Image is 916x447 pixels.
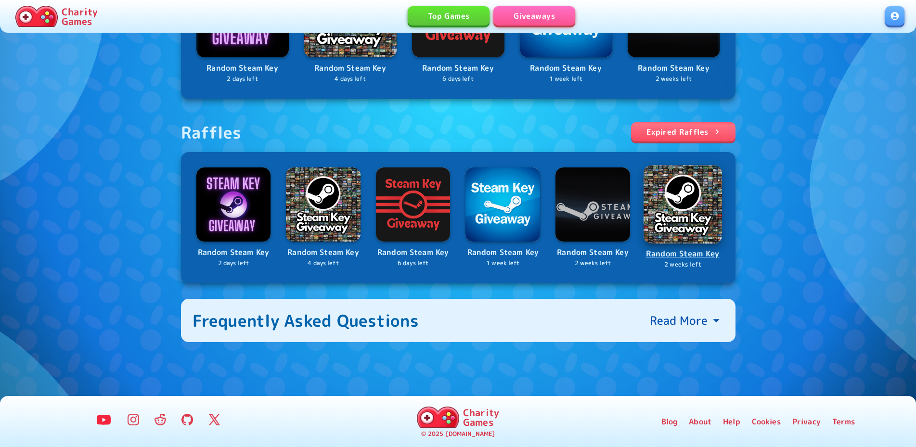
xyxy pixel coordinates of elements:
[644,165,722,243] img: Logo
[196,167,271,268] a: LogoRandom Steam Key2 days left
[376,167,451,268] a: LogoRandom Steam Key6 days left
[412,75,504,84] p: 6 days left
[645,166,721,269] a: LogoRandom Steam Key2 weeks left
[520,75,612,84] p: 1 week left
[181,414,193,425] img: GitHub Logo
[12,4,102,29] a: Charity Games
[628,75,720,84] p: 2 weeks left
[412,62,504,75] p: Random Steam Key
[832,416,855,427] a: Terms
[193,310,419,331] div: Frequently Asked Questions
[286,167,361,242] img: Logo
[421,430,495,439] p: © 2025 [DOMAIN_NAME]
[128,414,139,425] img: Instagram Logo
[181,122,242,142] div: Raffles
[752,416,781,427] a: Cookies
[286,246,361,259] p: Random Steam Key
[286,167,361,268] a: LogoRandom Steam Key4 days left
[631,122,735,141] a: Expired Raffles
[286,259,361,268] p: 4 days left
[376,246,451,259] p: Random Steam Key
[196,246,271,259] p: Random Steam Key
[463,408,499,427] p: Charity Games
[408,6,490,26] a: Top Games
[465,259,540,268] p: 1 week left
[196,75,289,84] p: 2 days left
[555,246,630,259] p: Random Steam Key
[376,259,451,268] p: 6 days left
[196,62,289,75] p: Random Steam Key
[628,62,720,75] p: Random Steam Key
[555,167,630,242] img: Logo
[520,62,612,75] p: Random Steam Key
[181,299,735,342] button: Frequently Asked QuestionsRead More
[304,62,397,75] p: Random Steam Key
[645,260,721,269] p: 2 weeks left
[723,416,740,427] a: Help
[196,167,271,242] img: Logo
[15,6,58,27] img: Charity.Games
[650,313,708,328] p: Read More
[413,405,503,430] a: Charity Games
[493,6,575,26] a: Giveaways
[196,259,271,268] p: 2 days left
[689,416,711,427] a: About
[465,167,540,268] a: LogoRandom Steam Key1 week left
[304,75,397,84] p: 4 days left
[417,407,459,428] img: Charity.Games
[555,259,630,268] p: 2 weeks left
[555,167,630,268] a: LogoRandom Steam Key2 weeks left
[208,414,220,425] img: Twitter Logo
[661,416,678,427] a: Blog
[155,414,166,425] img: Reddit Logo
[465,167,540,242] img: Logo
[62,7,98,26] p: Charity Games
[465,246,540,259] p: Random Steam Key
[376,167,451,242] img: Logo
[792,416,821,427] a: Privacy
[645,247,721,260] p: Random Steam Key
